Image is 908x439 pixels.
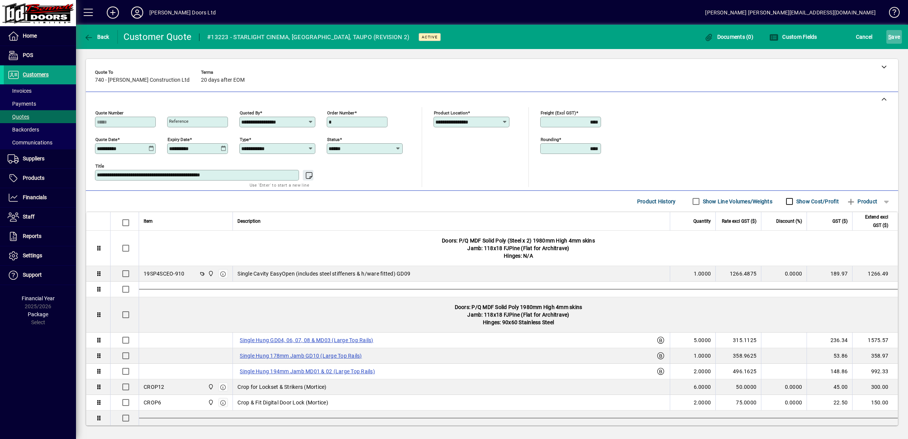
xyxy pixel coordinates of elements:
mat-label: Title [95,163,104,169]
span: Bennett Doors Ltd [206,383,215,391]
span: 1.0000 [694,352,711,360]
button: Profile [125,6,149,19]
td: 0.0000 [761,379,807,395]
span: Financial Year [22,295,55,301]
span: Item [144,217,153,225]
div: 75.0000 [720,399,756,406]
mat-label: Expiry date [168,137,190,142]
a: Payments [4,97,76,110]
div: 496.1625 [720,368,756,375]
td: 22.50 [807,395,852,410]
a: Home [4,27,76,46]
button: Cancel [854,30,875,44]
mat-label: Rounding [541,137,559,142]
span: 2.0000 [694,368,711,375]
span: Quotes [8,114,29,120]
td: 189.97 [807,266,852,282]
span: Settings [23,252,42,258]
div: CROP6 [144,399,161,406]
mat-label: Type [240,137,249,142]
span: Support [23,272,42,278]
span: Rate excl GST ($) [722,217,756,225]
td: 300.00 [852,379,898,395]
td: 150.00 [852,395,898,410]
span: 20 days after EOM [201,77,245,83]
span: Package [28,311,48,317]
span: Home [23,33,37,39]
app-page-header-button: Back [76,30,118,44]
div: Doors: P/Q MDF Solid Poly (Steel x 2) 1980mm High 4mm skins Jamb: 118x18 FJPine (Flat for Architr... [139,231,898,266]
label: Show Cost/Profit [795,198,839,205]
mat-label: Quote number [95,110,123,116]
span: Reports [23,233,41,239]
a: Knowledge Base [883,2,899,26]
span: Products [23,175,44,181]
button: Product History [634,195,679,208]
span: Invoices [8,88,32,94]
span: Single Cavity EasyOpen (includes steel stiffeners & h/ware fitted) GD09 [237,270,410,277]
span: Financials [23,194,47,200]
a: Suppliers [4,149,76,168]
span: 740 - [PERSON_NAME] Construction Ltd [95,77,190,83]
a: Settings [4,246,76,265]
div: Customer Quote [123,31,192,43]
mat-label: Product location [434,110,468,116]
button: Save [886,30,902,44]
div: [PERSON_NAME] Doors Ltd [149,6,216,19]
span: S [888,34,891,40]
mat-label: Status [327,137,340,142]
button: Product [843,195,881,208]
a: Invoices [4,84,76,97]
a: Reports [4,227,76,246]
div: #13223 - STARLIGHT CINEMA, [GEOGRAPHIC_DATA], TAUPO (REVISION 2) [207,31,409,43]
mat-label: Quoted by [240,110,260,116]
span: Back [84,34,109,40]
span: 2.0000 [694,399,711,406]
span: Payments [8,101,36,107]
div: 315.1125 [720,336,756,344]
button: Custom Fields [767,30,819,44]
a: POS [4,46,76,65]
td: 0.0000 [761,266,807,282]
span: Backorders [8,127,39,133]
td: 236.34 [807,333,852,348]
span: Product [846,195,877,208]
span: GST ($) [832,217,848,225]
div: 358.9625 [720,352,756,360]
span: 6.0000 [694,383,711,391]
span: Extend excl GST ($) [857,213,888,230]
span: Product History [637,195,676,208]
mat-label: Reference [169,119,188,124]
label: Single Hung 178mm Jamb GD10 (Large Top Rails) [237,351,364,360]
span: 1.0000 [694,270,711,277]
span: Customers [23,71,49,78]
mat-label: Order number [327,110,354,116]
span: Crop & Fit Digital Door Lock (Mortice) [237,399,328,406]
label: Show Line Volumes/Weights [701,198,772,205]
span: Discount (%) [776,217,802,225]
span: Quantity [693,217,711,225]
span: 5.0000 [694,336,711,344]
div: 19SP4SCEO-910 [144,270,184,277]
td: 358.97 [852,348,898,364]
span: Crop for Lockset & Strikers (Mortice) [237,383,326,391]
mat-hint: Use 'Enter' to start a new line [250,181,309,189]
a: Staff [4,208,76,227]
span: Staff [23,214,35,220]
td: 992.33 [852,364,898,379]
span: ave [888,31,900,43]
span: Documents (0) [704,34,753,40]
span: Active [422,35,438,40]
a: Financials [4,188,76,207]
span: Cancel [856,31,873,43]
span: Bennett Doors Ltd [206,398,215,407]
td: 1575.57 [852,333,898,348]
div: [PERSON_NAME] [PERSON_NAME][EMAIL_ADDRESS][DOMAIN_NAME] [705,6,876,19]
td: 45.00 [807,379,852,395]
span: POS [23,52,33,58]
button: Add [101,6,125,19]
a: Support [4,266,76,285]
td: 0.0000 [761,395,807,410]
div: CROP12 [144,383,165,391]
a: Products [4,169,76,188]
